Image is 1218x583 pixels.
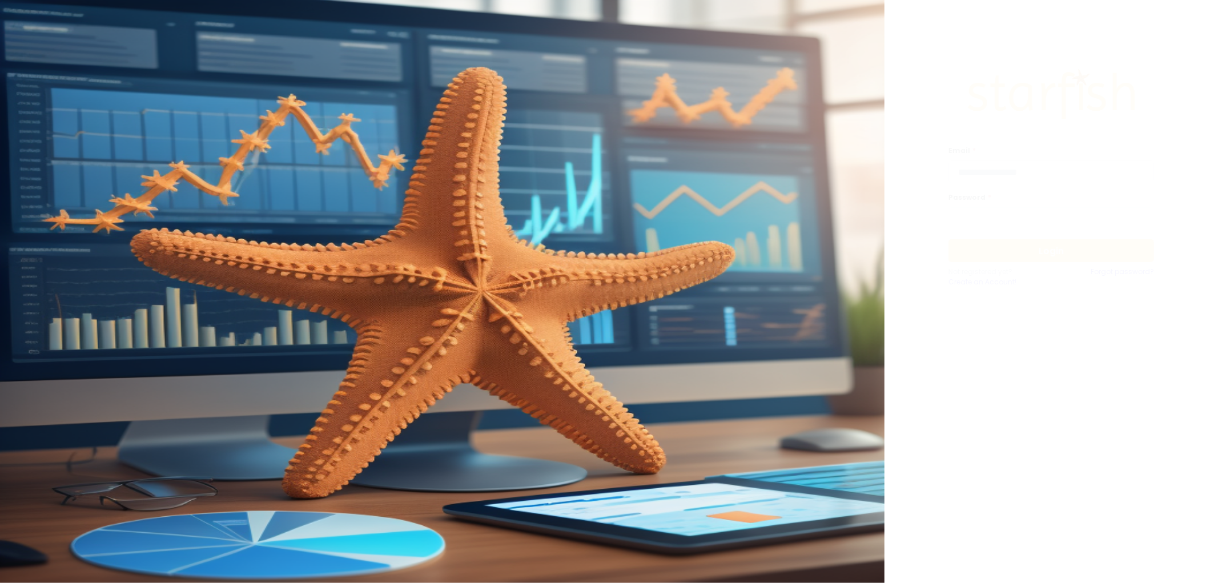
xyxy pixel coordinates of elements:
img: Logo.42cb71d561138c82c4ab.png [966,58,1137,130]
label: Password [948,192,1147,203]
p: Not registered yet? [948,267,1051,277]
button: Login [948,239,1154,262]
a: Forgot password? [1091,267,1154,287]
label: Email [948,146,1147,156]
a: Create an Account! [948,277,1051,287]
